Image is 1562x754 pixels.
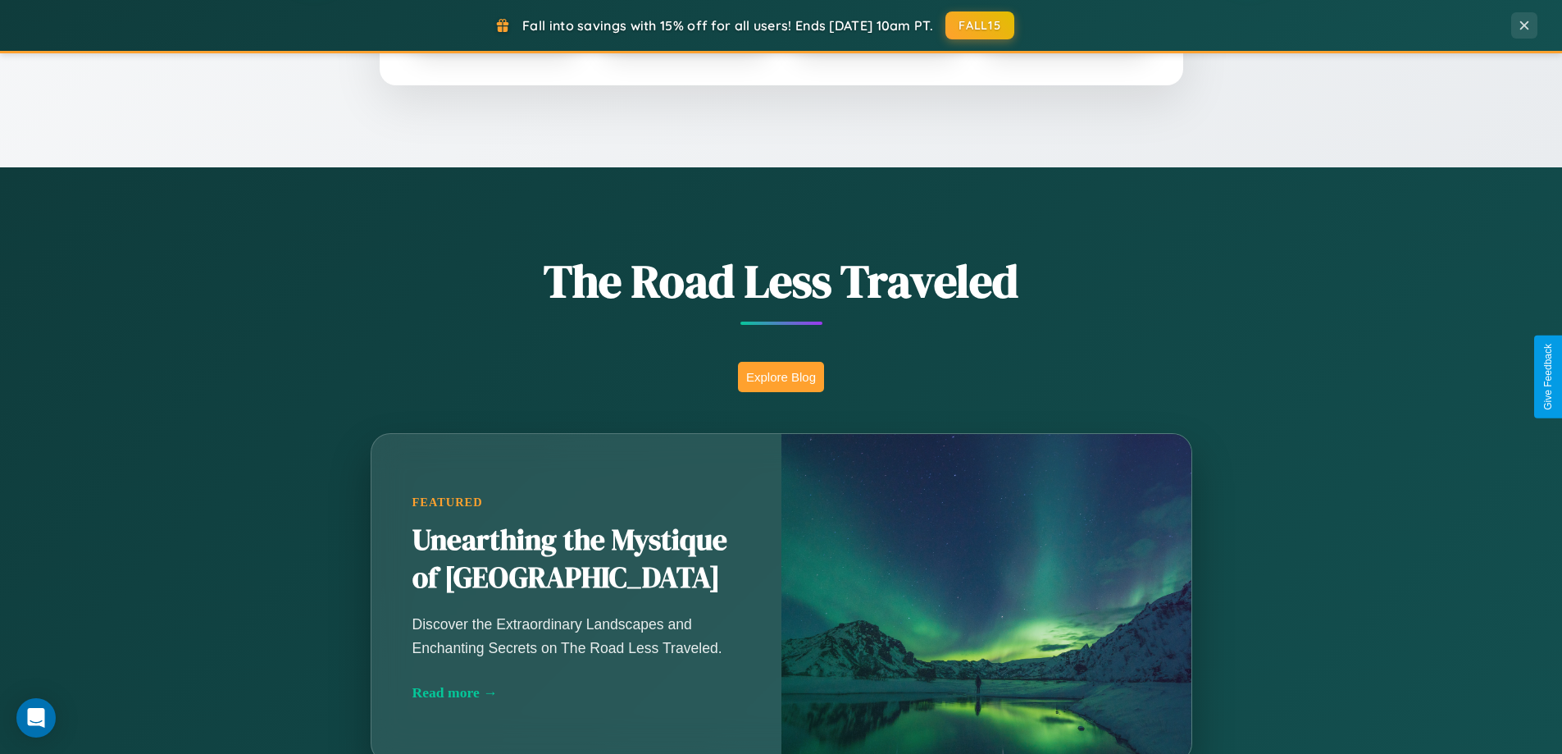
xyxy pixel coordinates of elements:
div: Read more → [412,684,740,701]
div: Give Feedback [1542,344,1554,410]
h2: Unearthing the Mystique of [GEOGRAPHIC_DATA] [412,522,740,597]
div: Featured [412,496,740,510]
p: Discover the Extraordinary Landscapes and Enchanting Secrets on The Road Less Traveled. [412,613,740,659]
span: Fall into savings with 15% off for all users! Ends [DATE] 10am PT. [522,17,933,34]
button: Explore Blog [738,362,824,392]
h1: The Road Less Traveled [289,249,1273,313]
div: Open Intercom Messenger [16,698,56,738]
button: FALL15 [945,11,1014,39]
